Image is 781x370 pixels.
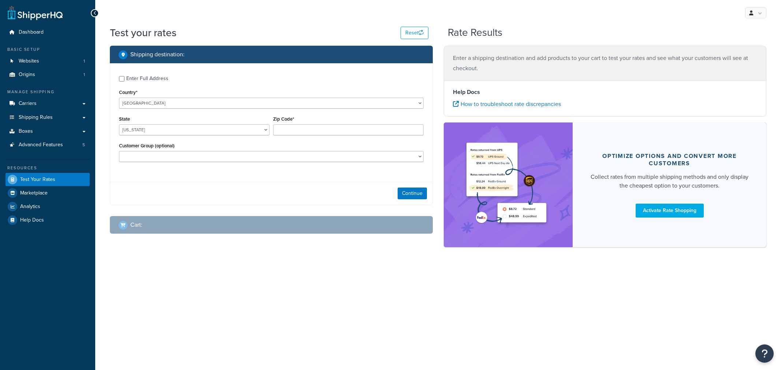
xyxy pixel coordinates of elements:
h2: Cart : [130,222,142,228]
a: Shipping Rules [5,111,90,124]
a: Test Your Rates [5,173,90,186]
span: Origins [19,72,35,78]
span: 5 [82,142,85,148]
div: Collect rates from multiple shipping methods and only display the cheapest option to your customers. [590,173,749,190]
h2: Shipping destination : [130,51,185,58]
a: Websites1 [5,54,90,68]
label: State [119,116,130,122]
a: Origins1 [5,68,90,82]
a: Analytics [5,200,90,213]
h4: Help Docs [453,88,758,97]
a: Help Docs [5,214,90,227]
label: Zip Code* [273,116,294,122]
span: Carriers [19,101,37,107]
span: Boxes [19,128,33,135]
li: Advanced Features [5,138,90,152]
input: Enter Full Address [119,76,124,82]
button: Open Resource Center [755,344,774,363]
p: Enter a shipping destination and add products to your cart to test your rates and see what your c... [453,53,758,73]
li: Origins [5,68,90,82]
a: How to troubleshoot rate discrepancies [453,100,561,108]
label: Customer Group (optional) [119,143,175,148]
div: Enter Full Address [126,73,168,84]
label: Country* [119,90,137,95]
h2: Rate Results [448,27,502,38]
a: Dashboard [5,26,90,39]
li: Websites [5,54,90,68]
span: Shipping Rules [19,114,53,121]
a: Advanced Features5 [5,138,90,152]
a: Marketplace [5,186,90,200]
div: Resources [5,165,90,171]
span: 1 [83,58,85,64]
h1: Test your rates [110,26,176,40]
a: Carriers [5,97,90,110]
div: Optimize options and convert more customers [590,152,749,167]
span: Marketplace [20,190,48,196]
a: Boxes [5,125,90,138]
span: Websites [19,58,39,64]
span: Test Your Rates [20,177,55,183]
div: Basic Setup [5,46,90,53]
img: feature-image-rateshop-7084cbbcb2e67ef1d54c2e976f0e592697130d5817b016cf7cc7e13314366067.png [462,133,554,236]
span: Help Docs [20,217,44,223]
button: Continue [398,188,427,199]
button: Reset [401,27,428,39]
span: Dashboard [19,29,44,35]
span: Advanced Features [19,142,63,148]
span: 1 [83,72,85,78]
div: Manage Shipping [5,89,90,95]
a: Activate Rate Shopping [636,204,704,218]
span: Analytics [20,204,40,210]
